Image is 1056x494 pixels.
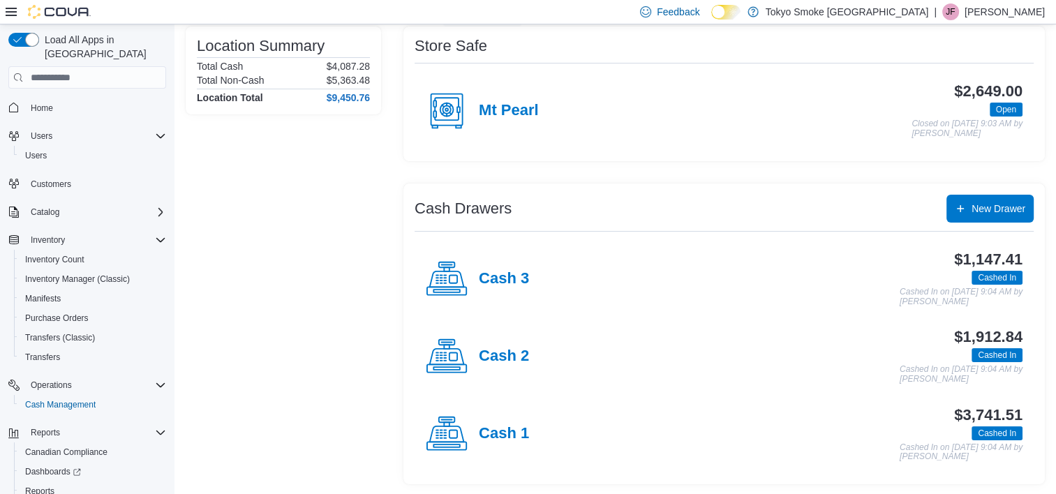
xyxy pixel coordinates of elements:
[946,195,1034,223] button: New Drawer
[25,175,166,193] span: Customers
[197,92,263,103] h4: Location Total
[20,251,166,268] span: Inventory Count
[14,462,172,481] a: Dashboards
[25,424,66,441] button: Reports
[415,200,512,217] h3: Cash Drawers
[996,103,1016,116] span: Open
[31,130,52,142] span: Users
[28,5,91,19] img: Cova
[327,61,370,72] p: $4,087.28
[954,329,1022,345] h3: $1,912.84
[25,176,77,193] a: Customers
[20,290,166,307] span: Manifests
[479,270,529,288] h4: Cash 3
[954,407,1022,424] h3: $3,741.51
[20,444,113,461] a: Canadian Compliance
[14,328,172,347] button: Transfers (Classic)
[25,332,95,343] span: Transfers (Classic)
[20,349,166,366] span: Transfers
[912,119,1022,138] p: Closed on [DATE] 9:03 AM by [PERSON_NAME]
[20,329,101,346] a: Transfers (Classic)
[31,234,65,246] span: Inventory
[479,347,529,366] h4: Cash 2
[327,92,370,103] h4: $9,450.76
[25,254,84,265] span: Inventory Count
[3,423,172,442] button: Reports
[20,463,87,480] a: Dashboards
[25,232,166,248] span: Inventory
[3,230,172,250] button: Inventory
[3,375,172,395] button: Operations
[25,274,130,285] span: Inventory Manager (Classic)
[31,103,53,114] span: Home
[942,3,959,20] div: Justin Furlong
[25,466,81,477] span: Dashboards
[20,310,166,327] span: Purchase Orders
[20,329,166,346] span: Transfers (Classic)
[978,271,1016,284] span: Cashed In
[900,365,1022,384] p: Cashed In on [DATE] 9:04 AM by [PERSON_NAME]
[965,3,1045,20] p: [PERSON_NAME]
[990,103,1022,117] span: Open
[3,97,172,117] button: Home
[946,3,955,20] span: JF
[25,204,65,220] button: Catalog
[954,251,1022,268] h3: $1,147.41
[197,38,325,54] h3: Location Summary
[327,75,370,86] p: $5,363.48
[25,377,77,394] button: Operations
[197,75,265,86] h6: Total Non-Cash
[197,61,243,72] h6: Total Cash
[3,174,172,194] button: Customers
[20,396,166,413] span: Cash Management
[415,38,487,54] h3: Store Safe
[766,3,929,20] p: Tokyo Smoke [GEOGRAPHIC_DATA]
[3,126,172,146] button: Users
[20,290,66,307] a: Manifests
[20,147,166,164] span: Users
[31,427,60,438] span: Reports
[14,250,172,269] button: Inventory Count
[14,395,172,414] button: Cash Management
[20,310,94,327] a: Purchase Orders
[978,349,1016,361] span: Cashed In
[3,202,172,222] button: Catalog
[14,308,172,328] button: Purchase Orders
[25,377,166,394] span: Operations
[657,5,699,19] span: Feedback
[20,444,166,461] span: Canadian Compliance
[25,100,59,117] a: Home
[20,271,166,287] span: Inventory Manager (Classic)
[479,425,529,443] h4: Cash 1
[20,463,166,480] span: Dashboards
[14,146,172,165] button: Users
[31,179,71,190] span: Customers
[25,204,166,220] span: Catalog
[20,147,52,164] a: Users
[479,102,539,120] h4: Mt Pearl
[31,207,59,218] span: Catalog
[972,426,1022,440] span: Cashed In
[978,427,1016,440] span: Cashed In
[25,128,166,144] span: Users
[39,33,166,61] span: Load All Apps in [GEOGRAPHIC_DATA]
[25,352,60,363] span: Transfers
[25,293,61,304] span: Manifests
[31,380,72,391] span: Operations
[20,271,135,287] a: Inventory Manager (Classic)
[14,269,172,289] button: Inventory Manager (Classic)
[934,3,937,20] p: |
[900,287,1022,306] p: Cashed In on [DATE] 9:04 AM by [PERSON_NAME]
[20,349,66,366] a: Transfers
[14,289,172,308] button: Manifests
[25,399,96,410] span: Cash Management
[25,128,58,144] button: Users
[25,232,70,248] button: Inventory
[711,5,741,20] input: Dark Mode
[20,396,101,413] a: Cash Management
[954,83,1022,100] h3: $2,649.00
[14,347,172,367] button: Transfers
[972,202,1025,216] span: New Drawer
[14,442,172,462] button: Canadian Compliance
